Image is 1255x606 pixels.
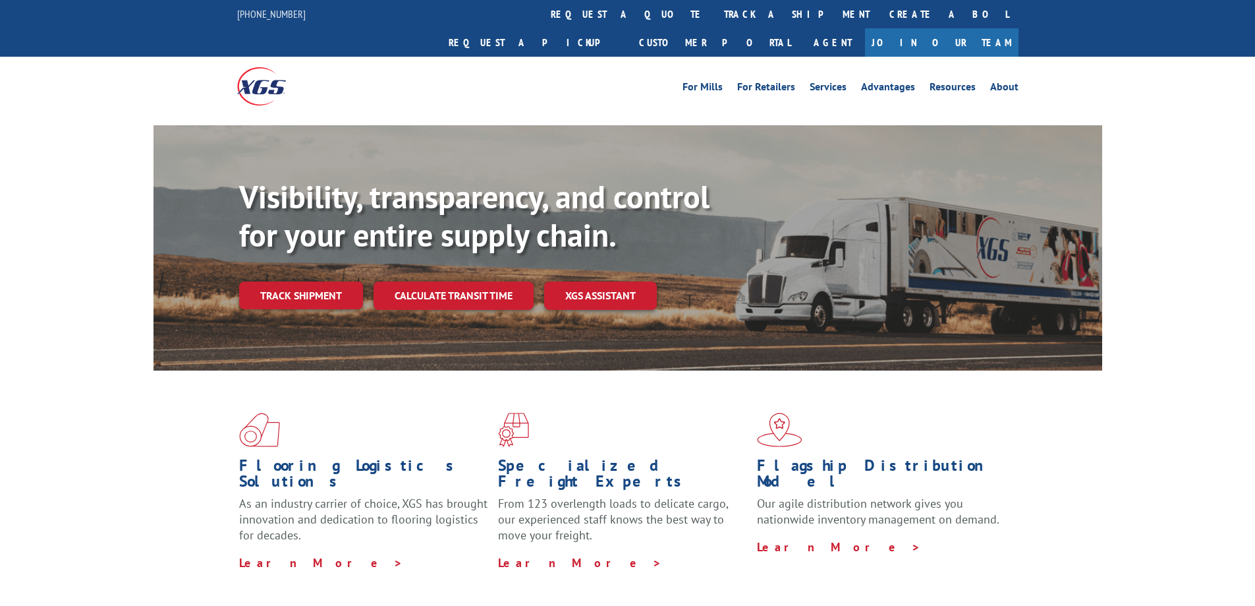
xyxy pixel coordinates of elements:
a: XGS ASSISTANT [544,282,657,310]
h1: Flagship Distribution Model [757,458,1006,496]
a: About [990,82,1018,96]
a: Learn More > [498,555,662,570]
b: Visibility, transparency, and control for your entire supply chain. [239,176,710,255]
img: xgs-icon-focused-on-flooring-red [498,413,529,447]
a: Join Our Team [865,28,1018,57]
span: Our agile distribution network gives you nationwide inventory management on demand. [757,496,999,527]
a: Track shipment [239,282,363,309]
a: Advantages [861,82,915,96]
a: Calculate transit time [374,282,534,310]
a: For Mills [683,82,723,96]
a: For Retailers [737,82,795,96]
a: Services [810,82,847,96]
a: Customer Portal [629,28,800,57]
a: Learn More > [757,539,921,555]
h1: Flooring Logistics Solutions [239,458,488,496]
img: xgs-icon-flagship-distribution-model-red [757,413,802,447]
a: Agent [800,28,865,57]
a: Resources [930,82,976,96]
p: From 123 overlength loads to delicate cargo, our experienced staff knows the best way to move you... [498,496,747,555]
h1: Specialized Freight Experts [498,458,747,496]
a: Request a pickup [439,28,629,57]
span: As an industry carrier of choice, XGS has brought innovation and dedication to flooring logistics... [239,496,488,543]
a: Learn More > [239,555,403,570]
a: [PHONE_NUMBER] [237,7,306,20]
img: xgs-icon-total-supply-chain-intelligence-red [239,413,280,447]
